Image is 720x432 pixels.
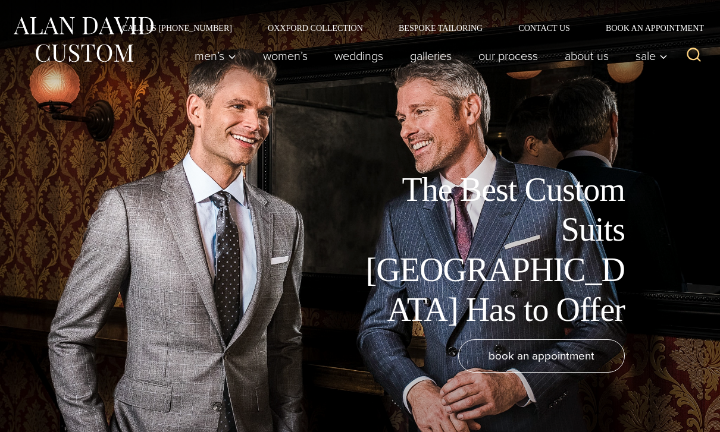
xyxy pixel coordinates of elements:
[381,24,500,32] a: Bespoke Tailoring
[397,44,465,68] a: Galleries
[500,24,588,32] a: Contact Us
[12,13,155,66] img: Alan David Custom
[104,24,250,32] a: Call Us [PHONE_NUMBER]
[357,170,625,330] h1: The Best Custom Suits [GEOGRAPHIC_DATA] Has to Offer
[181,44,674,68] nav: Primary Navigation
[465,44,552,68] a: Our Process
[321,44,397,68] a: weddings
[588,24,708,32] a: Book an Appointment
[636,50,668,62] span: Sale
[552,44,622,68] a: About Us
[458,339,625,373] a: book an appointment
[250,44,321,68] a: Women’s
[489,347,594,364] span: book an appointment
[250,24,381,32] a: Oxxford Collection
[195,50,236,62] span: Men’s
[104,24,708,32] nav: Secondary Navigation
[680,42,708,70] button: View Search Form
